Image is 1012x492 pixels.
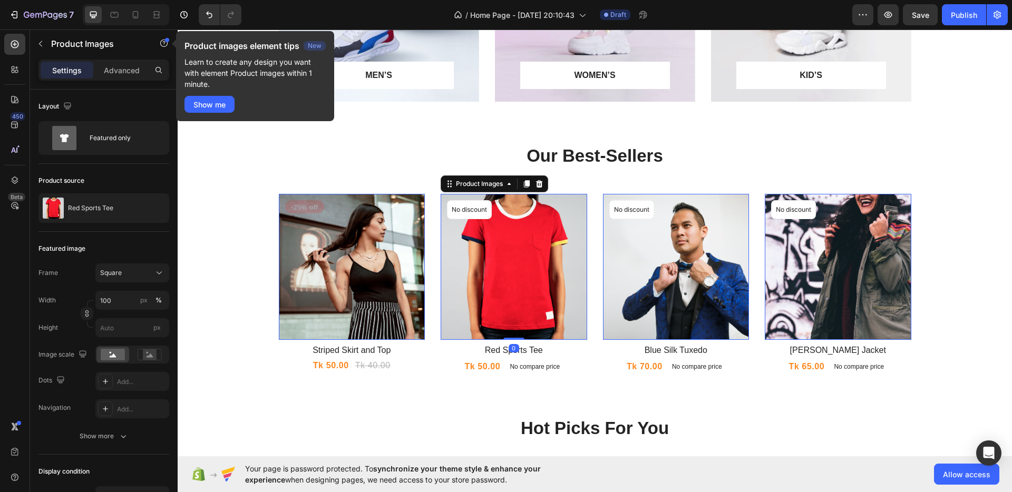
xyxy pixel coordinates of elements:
div: Tk 65.00 [610,331,648,344]
input: px% [95,291,169,310]
p: Product Images [51,37,141,50]
span: px [153,323,161,331]
button: % [138,294,150,307]
pre: -25% off [108,171,147,184]
button: Square [95,263,169,282]
input: px [95,318,169,337]
div: Navigation [38,403,71,412]
button: Show more [38,427,169,446]
p: Red Sports Tee [68,204,113,212]
div: Show more [80,431,129,441]
div: px [140,296,148,305]
a: Striped Skirt and Top [101,314,248,328]
div: Tk 40.00 [177,330,214,343]
p: No discount [274,175,309,185]
span: Draft [610,10,626,19]
div: 0 [331,314,342,323]
p: No compare price [494,334,544,340]
a: Olive Green Jacket [587,164,734,311]
div: % [155,296,162,305]
button: Publish [942,4,986,25]
a: Blue Silk Tuxedo [425,164,572,311]
span: synchronize your theme style & enhance your experience [245,464,541,484]
p: 7 [69,8,74,21]
p: No compare price [332,334,382,340]
p: KID’S [572,40,695,52]
div: Publish [951,9,977,21]
a: Striped Skirt and Top [101,164,248,311]
span: Square [100,268,122,278]
p: Settings [52,65,82,76]
div: Featured only [90,126,154,150]
div: 450 [10,112,25,121]
div: Display condition [38,467,90,476]
div: Add... [117,377,167,387]
div: Add... [117,405,167,414]
a: Red Sports Tee [263,164,410,311]
p: No compare price [656,334,706,340]
label: Height [38,323,58,332]
span: / [465,9,468,21]
div: Undo/Redo [199,4,241,25]
p: No discount [598,175,634,185]
a: Blue Silk Tuxedo [425,314,572,328]
a: [PERSON_NAME] Jacket [587,314,734,328]
iframe: Design area [178,29,1012,456]
div: Tk 50.00 [286,331,324,344]
div: Product Images [276,150,327,159]
img: product feature img [43,198,64,219]
p: WOMEN’S [356,40,479,52]
div: Open Intercom Messenger [976,440,1001,466]
div: Beta [8,193,25,201]
p: Our Best-Sellers [102,115,733,138]
a: Red Sports Tee [263,314,410,328]
button: px [152,294,165,307]
div: Tk 50.00 [134,330,172,343]
span: Save [912,11,929,19]
div: Layout [38,100,74,114]
label: Width [38,296,56,305]
span: Allow access [943,469,990,480]
p: Advanced [104,65,140,76]
div: Image scale [38,348,89,362]
label: Frame [38,268,58,278]
span: Home Page - [DATE] 20:10:43 [470,9,575,21]
button: Allow access [934,464,999,485]
div: Featured image [38,244,85,253]
p: No discount [436,175,472,185]
button: Save [903,4,938,25]
div: Dots [38,373,67,388]
p: Hot Picks For You [102,388,733,410]
div: Tk 70.00 [448,331,486,344]
button: 7 [4,4,79,25]
span: Your page is password protected. To when designing pages, we need access to your store password. [245,463,582,485]
div: Product source [38,176,84,185]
